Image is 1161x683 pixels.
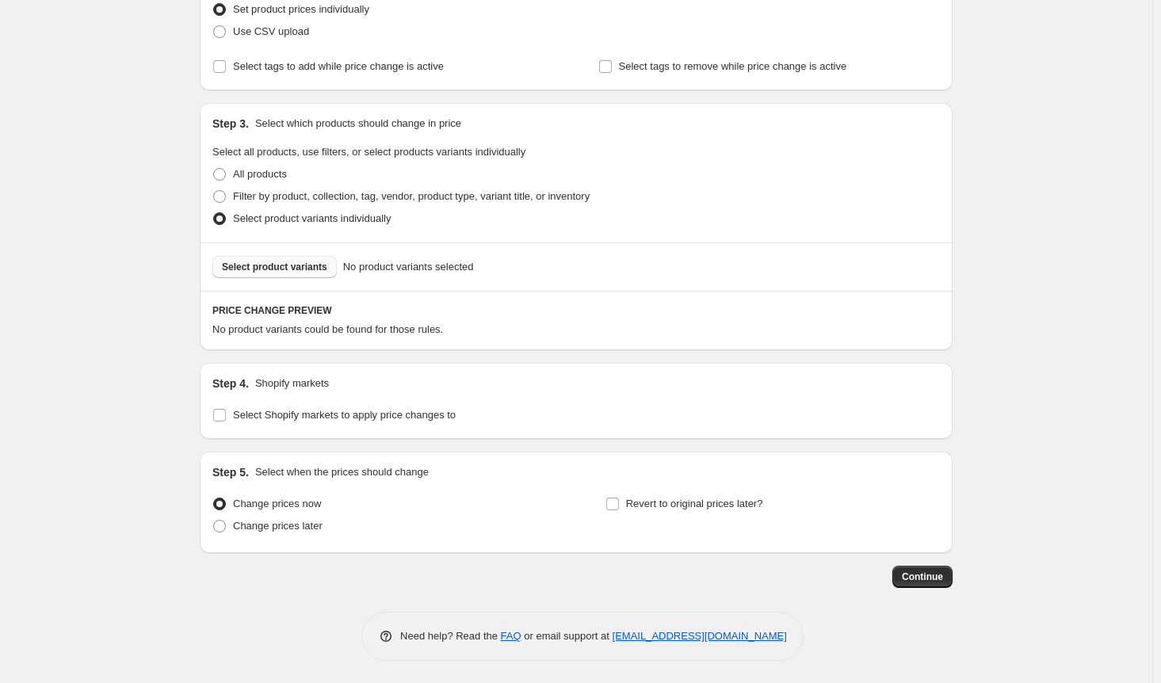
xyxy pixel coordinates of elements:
[222,261,327,273] span: Select product variants
[212,464,249,480] h2: Step 5.
[255,464,429,480] p: Select when the prices should change
[255,116,461,132] p: Select which products should change in price
[892,566,953,588] button: Continue
[233,168,287,180] span: All products
[233,520,323,532] span: Change prices later
[233,3,369,15] span: Set product prices individually
[212,256,337,278] button: Select product variants
[255,376,329,391] p: Shopify markets
[212,304,940,317] h6: PRICE CHANGE PREVIEW
[233,498,321,509] span: Change prices now
[626,498,763,509] span: Revert to original prices later?
[233,190,590,202] span: Filter by product, collection, tag, vendor, product type, variant title, or inventory
[619,60,847,72] span: Select tags to remove while price change is active
[501,630,521,642] a: FAQ
[212,323,443,335] span: No product variants could be found for those rules.
[233,409,456,421] span: Select Shopify markets to apply price changes to
[613,630,787,642] a: [EMAIL_ADDRESS][DOMAIN_NAME]
[212,116,249,132] h2: Step 3.
[343,259,474,275] span: No product variants selected
[233,25,309,37] span: Use CSV upload
[521,630,613,642] span: or email support at
[902,570,943,583] span: Continue
[212,376,249,391] h2: Step 4.
[400,630,501,642] span: Need help? Read the
[233,212,391,224] span: Select product variants individually
[212,146,525,158] span: Select all products, use filters, or select products variants individually
[233,60,444,72] span: Select tags to add while price change is active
